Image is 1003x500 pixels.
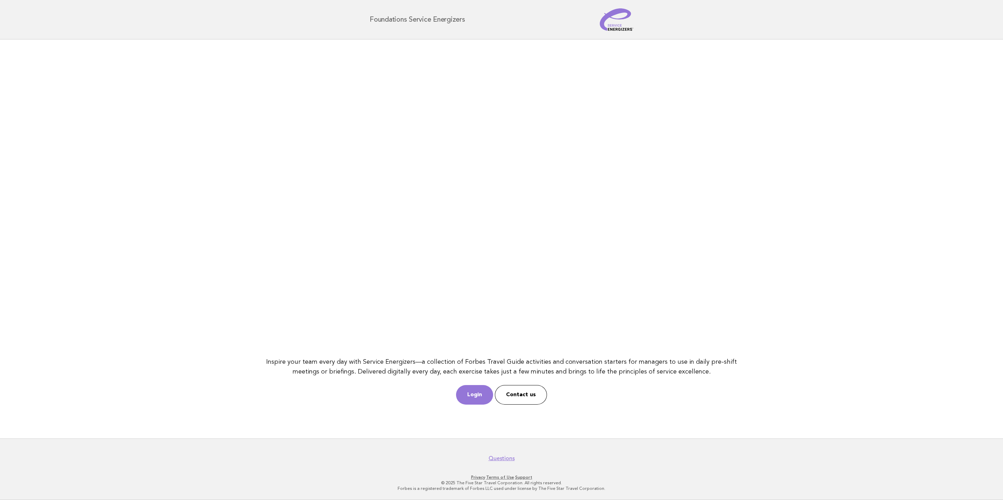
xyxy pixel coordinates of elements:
a: Questions [489,455,515,462]
a: Terms of Use [486,475,514,480]
p: · · [287,474,716,480]
a: Support [515,475,532,480]
a: Login [456,385,493,405]
p: Forbes is a registered trademark of Forbes LLC used under license by The Five Star Travel Corpora... [287,486,716,491]
iframe: YouTube video player [259,73,744,346]
a: Contact us [495,385,547,405]
p: Inspire your team every day with Service Energizers—a collection of Forbes Travel Guide activitie... [259,357,744,377]
p: © 2025 The Five Star Travel Corporation. All rights reserved. [287,480,716,486]
img: Service Energizers [600,8,633,31]
a: Privacy [471,475,485,480]
h1: Foundations Service Energizers [370,16,465,23]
